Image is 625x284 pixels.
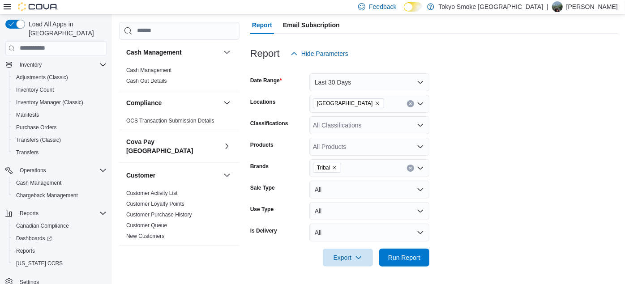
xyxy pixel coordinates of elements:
span: Reports [13,246,107,256]
span: Newfoundland [313,98,384,108]
span: Reports [20,210,39,217]
label: Use Type [250,206,274,213]
span: Transfers [13,147,107,158]
button: Clear input [407,165,414,172]
span: Reports [16,247,35,254]
span: Chargeback Management [16,192,78,199]
button: All [309,224,429,242]
span: Inventory Count [16,86,54,93]
a: Canadian Compliance [13,220,73,231]
button: Adjustments (Classic) [9,71,110,84]
button: Inventory [16,59,45,70]
button: Purchase Orders [9,121,110,134]
span: [GEOGRAPHIC_DATA] [317,99,373,108]
button: Remove Tribal from selection in this group [332,165,337,170]
a: Customer Loyalty Points [126,200,184,207]
span: Manifests [13,110,107,120]
button: Cash Management [126,47,220,56]
button: Reports [16,208,42,219]
a: Dashboards [9,232,110,245]
span: Inventory [16,59,107,70]
a: Purchase Orders [13,122,60,133]
span: Operations [16,165,107,176]
label: Date Range [250,77,282,84]
span: Purchase Orders [16,124,57,131]
span: Inventory [20,61,42,68]
span: OCS Transaction Submission Details [126,117,214,124]
button: Remove Newfoundland from selection in this group [375,101,380,106]
a: New Customers [126,233,164,239]
div: Customer [119,187,240,245]
button: Cova Pay [GEOGRAPHIC_DATA] [222,140,232,151]
span: Tribal [313,163,342,173]
button: Cova Pay [GEOGRAPHIC_DATA] [126,137,220,155]
button: Operations [2,164,110,177]
span: Canadian Compliance [16,222,69,229]
label: Locations [250,98,276,106]
a: Customer Purchase History [126,211,192,217]
button: Transfers [9,146,110,159]
h3: Report [250,48,280,59]
span: Run Report [388,253,420,262]
div: Cash Management [119,64,240,89]
button: Inventory Manager (Classic) [9,96,110,109]
span: Transfers (Classic) [16,136,61,144]
button: All [309,202,429,220]
span: Cash Management [126,66,171,73]
span: Inventory Count [13,85,107,95]
span: Reports [16,208,107,219]
span: Adjustments (Classic) [13,72,107,83]
a: Reports [13,246,39,256]
span: Operations [20,167,46,174]
button: Transfers (Classic) [9,134,110,146]
span: Load All Apps in [GEOGRAPHIC_DATA] [25,20,107,38]
a: Transfers (Classic) [13,135,64,145]
span: Report [252,16,272,34]
label: Classifications [250,120,288,127]
span: Cash Management [16,179,61,187]
span: Tribal [317,163,330,172]
p: | [547,1,548,12]
button: Compliance [126,98,220,107]
input: Dark Mode [404,2,423,12]
label: Sale Type [250,184,275,191]
span: Customer Activity List [126,189,178,196]
span: Transfers [16,149,39,156]
a: Inventory Count [13,85,58,95]
p: [PERSON_NAME] [566,1,618,12]
a: Customer Activity List [126,190,178,196]
span: Cash Management [13,178,107,188]
span: Purchase Orders [13,122,107,133]
span: Hide Parameters [301,49,348,58]
button: Chargeback Management [9,189,110,202]
a: [US_STATE] CCRS [13,258,66,269]
button: Clear input [407,100,414,107]
a: Chargeback Management [13,190,81,201]
button: Cash Management [9,177,110,189]
button: Hide Parameters [287,45,352,63]
button: Run Report [379,249,429,267]
a: Inventory Manager (Classic) [13,97,87,108]
button: Inventory [2,59,110,71]
h3: Customer [126,170,155,179]
a: Transfers [13,147,42,158]
span: [US_STATE] CCRS [16,260,63,267]
button: Open list of options [417,165,424,172]
button: Open list of options [417,122,424,129]
a: Manifests [13,110,43,120]
button: Operations [16,165,50,176]
img: Cova [18,2,58,11]
a: Customer Queue [126,222,167,228]
span: Email Subscription [283,16,340,34]
h3: Compliance [126,98,162,107]
span: Customer Purchase History [126,211,192,218]
p: Tokyo Smoke [GEOGRAPHIC_DATA] [439,1,544,12]
span: Adjustments (Classic) [16,74,68,81]
a: Adjustments (Classic) [13,72,72,83]
a: Cash Out Details [126,77,167,84]
button: Reports [9,245,110,257]
span: Inventory Manager (Classic) [13,97,107,108]
span: Feedback [369,2,396,11]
